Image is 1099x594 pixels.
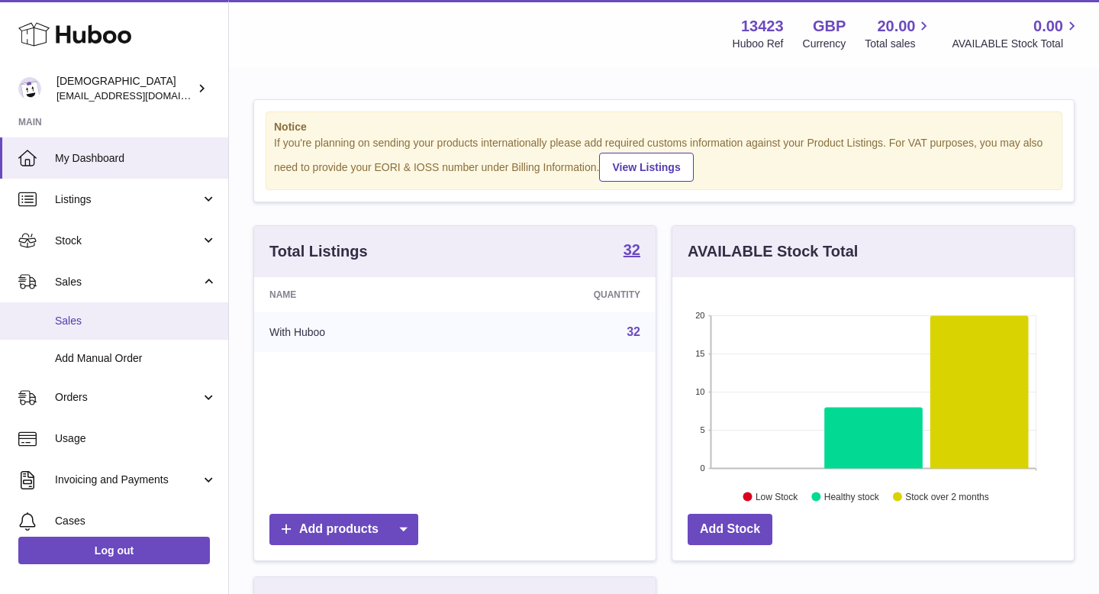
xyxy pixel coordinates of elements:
th: Quantity [466,277,656,312]
th: Name [254,277,466,312]
text: 5 [700,425,704,434]
span: Cases [55,514,217,528]
text: Low Stock [756,491,798,502]
span: [EMAIL_ADDRESS][DOMAIN_NAME] [56,89,224,102]
span: AVAILABLE Stock Total [952,37,1081,51]
a: 20.00 Total sales [865,16,933,51]
span: Add Manual Order [55,351,217,366]
h3: Total Listings [269,241,368,262]
span: Stock [55,234,201,248]
text: 10 [695,387,704,396]
div: [DEMOGRAPHIC_DATA] [56,74,194,103]
strong: GBP [813,16,846,37]
text: 15 [695,349,704,358]
div: Huboo Ref [733,37,784,51]
span: Sales [55,314,217,328]
a: 0.00 AVAILABLE Stock Total [952,16,1081,51]
span: Invoicing and Payments [55,473,201,487]
strong: 32 [624,242,640,257]
span: Total sales [865,37,933,51]
span: Orders [55,390,201,405]
img: olgazyuz@outlook.com [18,77,41,100]
div: Currency [803,37,846,51]
strong: 13423 [741,16,784,37]
text: Stock over 2 months [905,491,988,502]
div: If you're planning on sending your products internationally please add required customs informati... [274,136,1054,182]
span: 0.00 [1033,16,1063,37]
span: 20.00 [877,16,915,37]
a: Add products [269,514,418,545]
a: View Listings [599,153,693,182]
span: Listings [55,192,201,207]
span: Usage [55,431,217,446]
a: Log out [18,537,210,564]
a: 32 [627,325,640,338]
a: Add Stock [688,514,772,545]
span: Sales [55,275,201,289]
h3: AVAILABLE Stock Total [688,241,858,262]
td: With Huboo [254,312,466,352]
strong: Notice [274,120,1054,134]
text: 20 [695,311,704,320]
text: Healthy stock [824,491,880,502]
span: My Dashboard [55,151,217,166]
text: 0 [700,463,704,473]
a: 32 [624,242,640,260]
